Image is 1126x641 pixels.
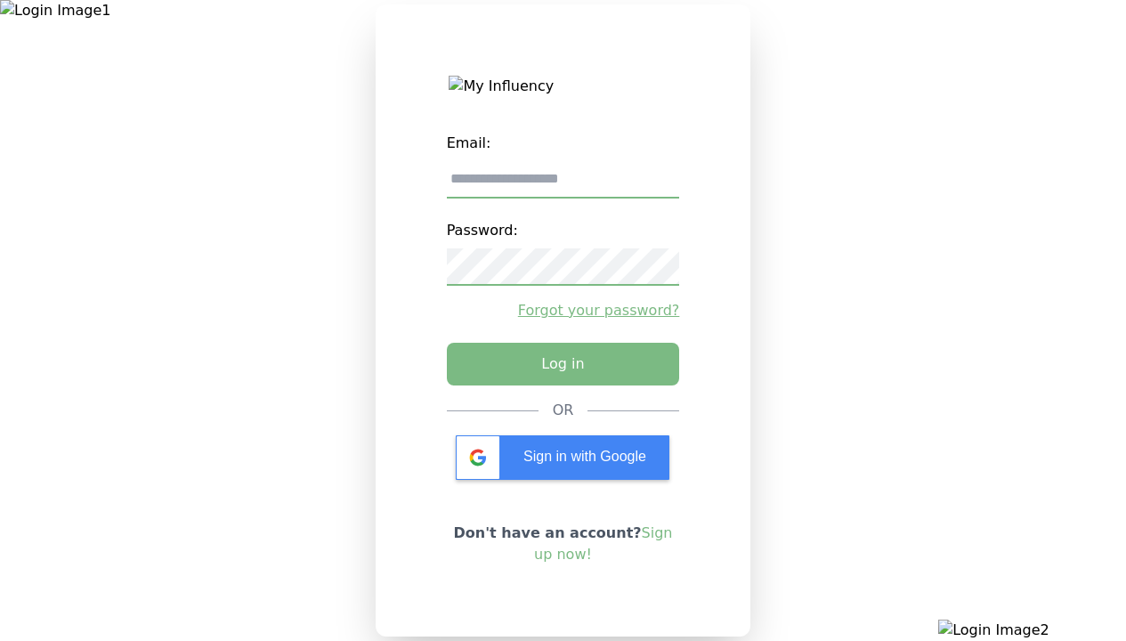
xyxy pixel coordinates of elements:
[447,126,680,161] label: Email:
[447,523,680,565] p: Don't have an account?
[553,400,574,421] div: OR
[449,76,676,97] img: My Influency
[447,300,680,321] a: Forgot your password?
[456,435,669,480] div: Sign in with Google
[938,620,1126,641] img: Login Image2
[447,343,680,385] button: Log in
[447,213,680,248] label: Password:
[523,449,646,464] span: Sign in with Google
